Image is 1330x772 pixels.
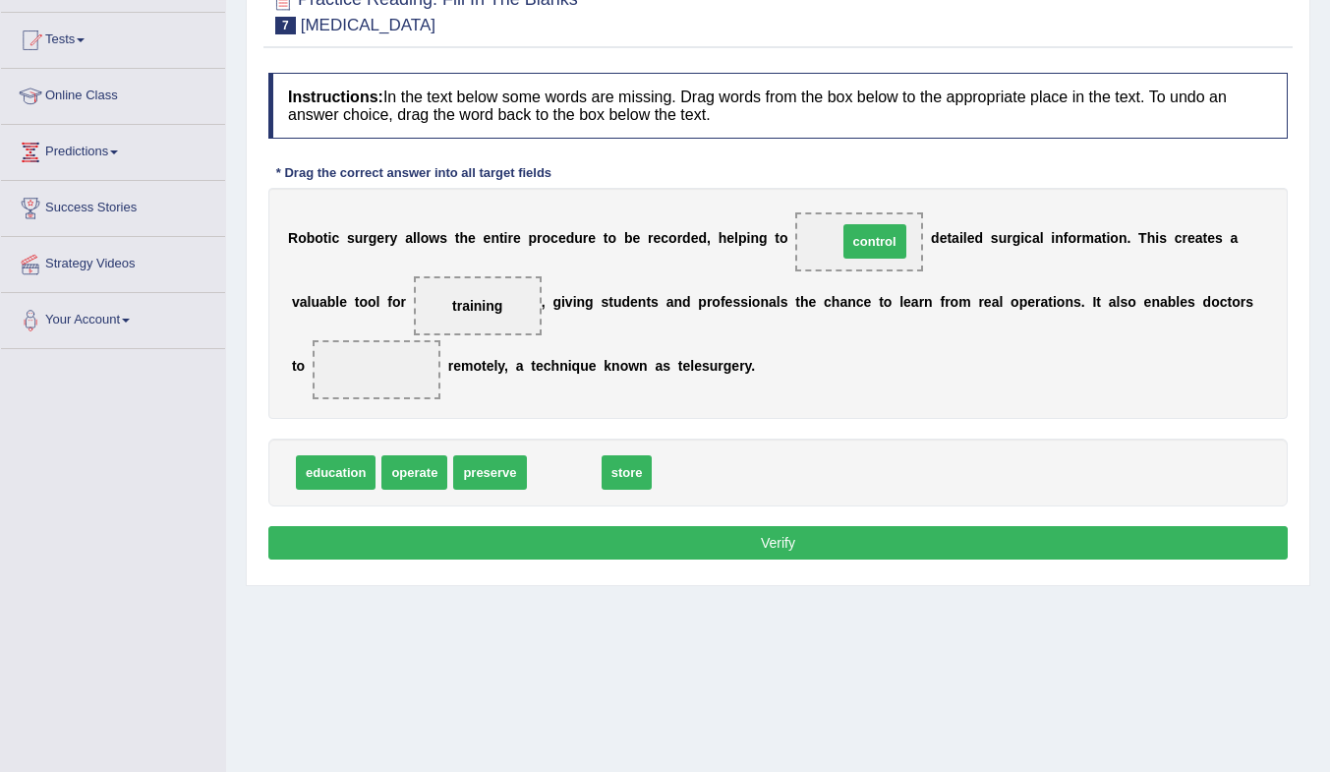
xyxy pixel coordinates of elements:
b: o [1128,294,1136,310]
b: s [1073,294,1081,310]
b: i [1020,230,1024,246]
b: r [1241,294,1245,310]
span: education [296,455,376,490]
a: Predictions [1,125,225,174]
b: u [613,294,622,310]
b: e [653,230,661,246]
b: e [630,294,638,310]
b: o [620,358,629,374]
b: a [1032,230,1040,246]
b: e [484,230,492,246]
h4: In the text below some words are missing. Drag words from the box below to the appropriate place ... [268,73,1288,139]
b: u [710,358,719,374]
b: R [288,230,298,246]
b: o [298,230,307,246]
b: k [604,358,611,374]
b: t [455,230,460,246]
b: e [513,230,521,246]
b: l [734,230,738,246]
b: l [999,294,1003,310]
b: y [497,358,504,374]
b: g [369,230,377,246]
a: Online Class [1,69,225,118]
b: h [719,230,727,246]
b: e [632,230,640,246]
b: d [974,230,983,246]
b: r [739,358,744,374]
b: o [752,294,761,310]
b: e [984,294,992,310]
b: t [604,230,608,246]
b: u [999,230,1008,246]
b: w [628,358,639,374]
b: u [311,294,319,310]
b: t [1203,230,1208,246]
b: t [775,230,780,246]
b: T [1138,230,1147,246]
b: l [376,294,380,310]
b: r [978,294,983,310]
b: i [1053,294,1057,310]
b: a [405,230,413,246]
b: h [459,230,468,246]
b: v [292,294,300,310]
b: , [504,358,508,374]
b: i [568,358,572,374]
b: s [663,358,670,374]
b: r [1076,230,1081,246]
b: o [951,294,959,310]
b: o [608,230,617,246]
b: f [1064,230,1069,246]
b: l [413,230,417,246]
b: e [903,294,911,310]
b: b [1168,294,1177,310]
b: o [421,230,430,246]
b: o [712,294,721,310]
b: l [690,358,694,374]
a: Strategy Videos [1,237,225,286]
b: e [376,230,384,246]
b: p [1019,294,1028,310]
b: i [573,294,577,310]
b: n [673,294,682,310]
b: u [574,230,583,246]
a: Tests [1,13,225,62]
b: . [751,358,755,374]
span: Drop target [795,212,923,271]
b: e [558,230,566,246]
b: c [544,358,551,374]
b: r [384,230,389,246]
b: i [504,230,508,246]
b: a [300,294,308,310]
b: e [1207,230,1215,246]
b: r [677,230,682,246]
b: m [461,358,473,374]
b: t [1048,294,1053,310]
b: c [1024,230,1032,246]
b: i [959,230,963,246]
b: t [1096,294,1101,310]
b: n [639,358,648,374]
span: control [843,224,906,259]
b: l [493,358,497,374]
b: . [1081,294,1085,310]
b: e [691,230,699,246]
b: s [439,230,447,246]
b: o [359,294,368,310]
b: n [1055,230,1064,246]
b: a [1040,294,1048,310]
b: f [940,294,945,310]
b: a [1195,230,1203,246]
b: t [678,358,683,374]
b: r [448,358,453,374]
b: d [682,294,691,310]
b: r [1007,230,1012,246]
b: t [531,358,536,374]
b: o [668,230,677,246]
span: preserve [453,455,526,490]
b: i [1106,230,1110,246]
b: n [1119,230,1128,246]
b: t [1228,294,1233,310]
b: n [847,294,856,310]
b: t [323,230,328,246]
